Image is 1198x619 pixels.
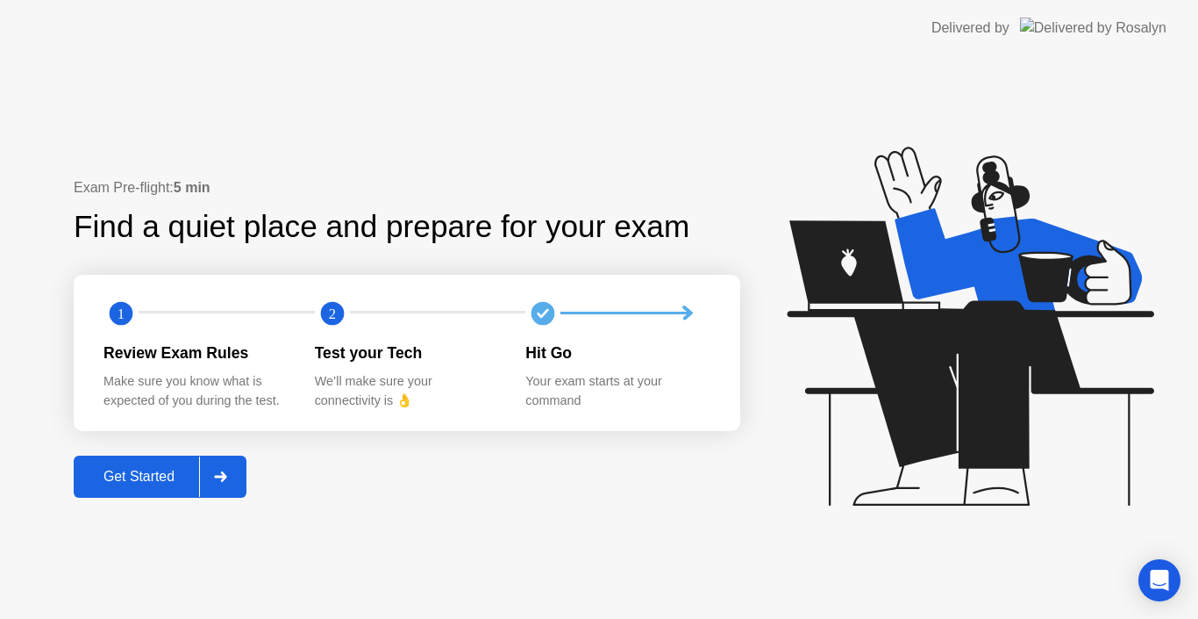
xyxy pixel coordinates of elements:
[103,372,287,410] div: Make sure you know what is expected of you during the test.
[1138,559,1180,601] div: Open Intercom Messenger
[525,372,709,410] div: Your exam starts at your command
[315,342,498,364] div: Test your Tech
[79,469,199,485] div: Get Started
[1020,18,1166,38] img: Delivered by Rosalyn
[315,372,498,410] div: We’ll make sure your connectivity is 👌
[525,342,709,364] div: Hit Go
[329,305,336,321] text: 2
[74,456,246,498] button: Get Started
[74,204,692,250] div: Find a quiet place and prepare for your exam
[931,18,1009,39] div: Delivered by
[103,342,287,364] div: Review Exam Rules
[74,177,740,198] div: Exam Pre-flight:
[118,305,125,321] text: 1
[174,180,210,195] b: 5 min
